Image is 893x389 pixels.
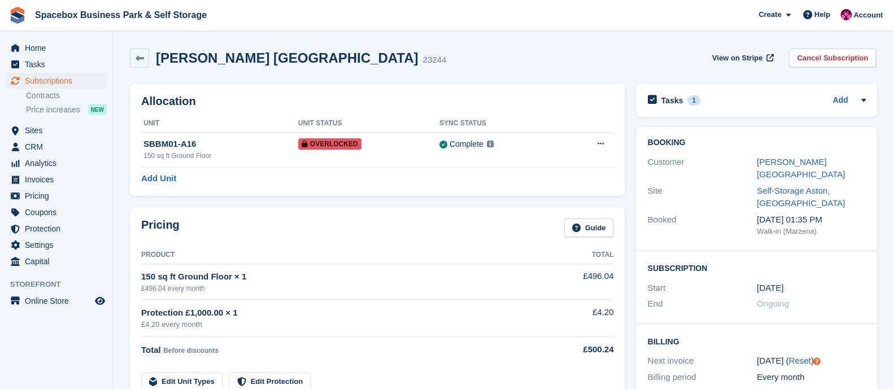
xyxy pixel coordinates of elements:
[25,56,93,72] span: Tasks
[6,204,107,220] a: menu
[26,103,107,116] a: Price increases NEW
[647,355,757,368] div: Next invoice
[26,90,107,101] a: Contracts
[789,49,876,67] a: Cancel Subscription
[647,185,757,210] div: Site
[26,104,80,115] span: Price increases
[6,40,107,56] a: menu
[6,237,107,253] a: menu
[141,345,161,355] span: Total
[759,9,781,20] span: Create
[789,356,811,365] a: Reset
[647,156,757,181] div: Customer
[647,282,757,295] div: Start
[712,53,763,64] span: View on Stripe
[141,218,180,237] h2: Pricing
[6,139,107,155] a: menu
[647,335,866,347] h2: Billing
[25,40,93,56] span: Home
[141,307,541,320] div: Protection £1,000.00 × 1
[31,6,211,24] a: Spacebox Business Park & Self Storage
[564,218,614,237] a: Guide
[6,172,107,187] a: menu
[757,282,783,295] time: 2023-08-10 23:00:00 UTC
[6,221,107,237] a: menu
[143,138,298,151] div: SBBM01-A16
[422,54,446,67] div: 23244
[757,355,866,368] div: [DATE] ( )
[141,283,541,294] div: £496.04 every month
[6,253,107,269] a: menu
[814,9,830,20] span: Help
[141,246,541,264] th: Product
[298,115,439,133] th: Unit Status
[812,356,822,366] div: Tooltip anchor
[6,155,107,171] a: menu
[6,293,107,309] a: menu
[156,50,418,65] h2: [PERSON_NAME] [GEOGRAPHIC_DATA]
[93,294,107,308] a: Preview store
[840,9,852,20] img: Avishka Chauhan
[25,204,93,220] span: Coupons
[163,347,219,355] span: Before discounts
[141,95,613,108] h2: Allocation
[757,299,789,308] span: Ongoing
[25,139,93,155] span: CRM
[647,298,757,311] div: End
[757,226,866,237] div: Walk-in (Marzena)
[6,123,107,138] a: menu
[541,246,613,264] th: Total
[647,371,757,384] div: Billing period
[25,293,93,309] span: Online Store
[25,123,93,138] span: Sites
[647,213,757,237] div: Booked
[647,262,866,273] h2: Subscription
[541,264,613,299] td: £496.04
[88,104,107,115] div: NEW
[757,213,866,226] div: [DATE] 01:35 PM
[25,237,93,253] span: Settings
[757,157,845,180] a: [PERSON_NAME] [GEOGRAPHIC_DATA]
[853,10,883,21] span: Account
[9,7,26,24] img: stora-icon-8386f47178a22dfd0bd8f6a31ec36ba5ce8667c1dd55bd0f319d3a0aa187defe.svg
[143,151,298,161] div: 150 sq ft Ground Floor
[757,371,866,384] div: Every month
[25,253,93,269] span: Capital
[6,188,107,204] a: menu
[541,343,613,356] div: £500.24
[757,186,845,208] a: Self-Storage Aston, [GEOGRAPHIC_DATA]
[6,73,107,89] a: menu
[25,221,93,237] span: Protection
[25,188,93,204] span: Pricing
[141,172,176,185] a: Add Unit
[541,300,613,336] td: £4.20
[661,95,683,106] h2: Tasks
[141,319,541,330] div: £4.20 every month
[687,95,700,106] div: 1
[25,73,93,89] span: Subscriptions
[708,49,776,67] a: View on Stripe
[6,56,107,72] a: menu
[141,115,298,133] th: Unit
[25,155,93,171] span: Analytics
[298,138,361,150] span: Overlocked
[25,172,93,187] span: Invoices
[647,138,866,147] h2: Booking
[487,141,494,147] img: icon-info-grey-7440780725fd019a000dd9b08b2336e03edf1995a4989e88bcd33f0948082b44.svg
[450,138,483,150] div: Complete
[141,270,541,283] div: 150 sq ft Ground Floor × 1
[10,279,112,290] span: Storefront
[439,115,561,133] th: Sync Status
[833,94,848,107] a: Add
